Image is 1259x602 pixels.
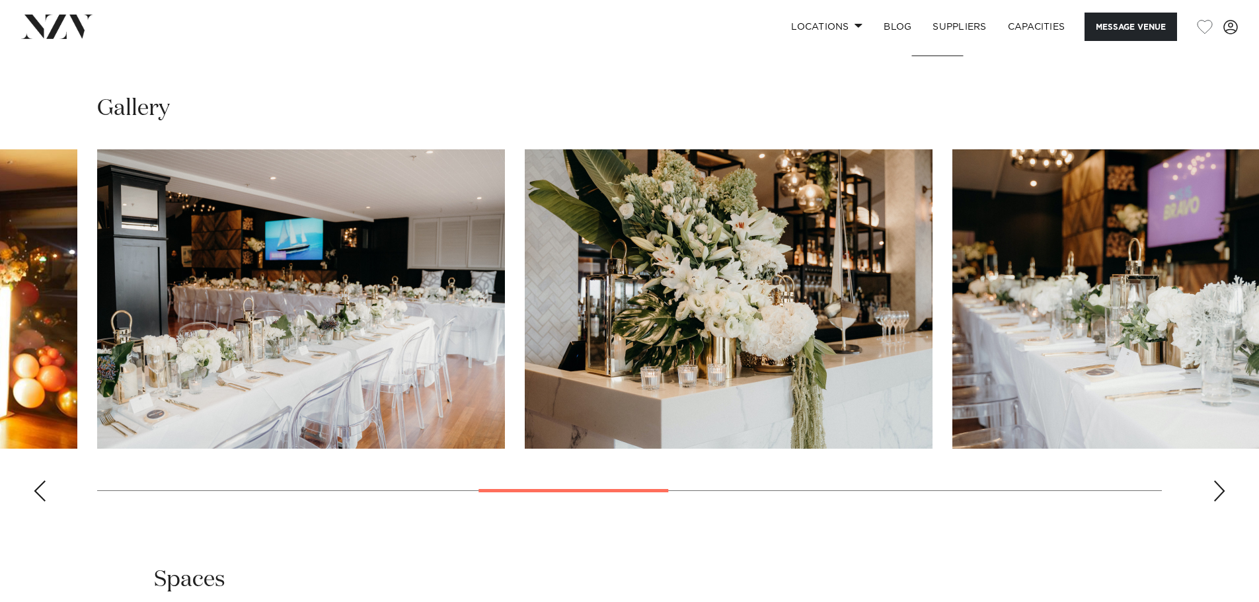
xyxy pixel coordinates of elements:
a: SUPPLIERS [922,13,997,41]
swiper-slide: 7 / 14 [525,149,933,449]
a: Capacities [997,13,1076,41]
img: nzv-logo.png [21,15,93,38]
a: Locations [781,13,873,41]
a: BLOG [873,13,922,41]
swiper-slide: 6 / 14 [97,149,505,449]
button: Message Venue [1085,13,1177,41]
h2: Gallery [97,94,170,124]
h2: Spaces [154,565,225,595]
